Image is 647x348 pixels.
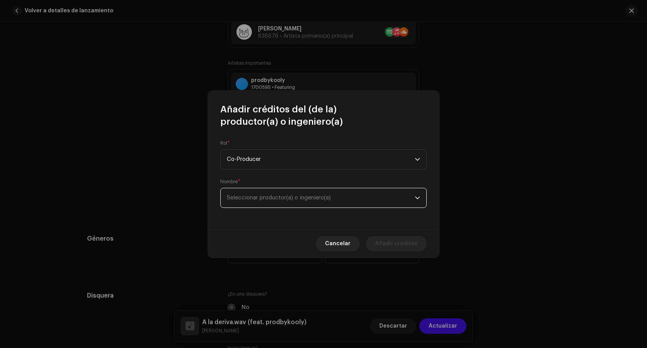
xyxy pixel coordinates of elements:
span: Cancelar [325,236,350,251]
span: Co-Producer [227,150,415,169]
button: Añadir créditos [366,236,427,251]
span: Añadir créditos [375,236,417,251]
div: dropdown trigger [415,188,420,207]
label: Rol [220,140,230,146]
span: Añadir créditos del (de la) productor(a) o ingeniero(a) [220,103,427,128]
span: Seleccionar productor(a) o ingeniero(a) [227,188,415,207]
button: Cancelar [316,236,360,251]
div: dropdown trigger [415,150,420,169]
span: Seleccionar productor(a) o ingeniero(a) [227,195,331,201]
label: Nombre [220,179,240,185]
